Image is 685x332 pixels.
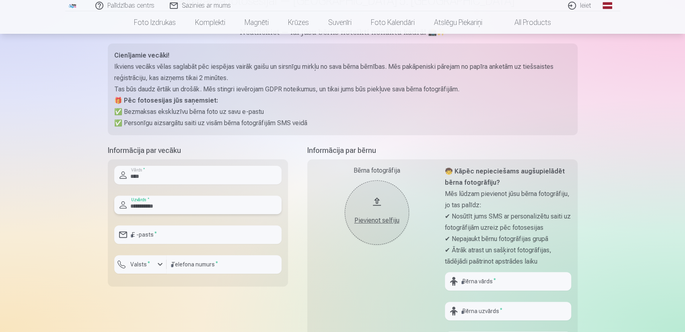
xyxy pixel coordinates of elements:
button: Pievienot selfiju [345,180,409,245]
p: ✔ Nosūtīt jums SMS ar personalizētu saiti uz fotogrāfijām uzreiz pēc fotosesijas [445,211,571,233]
h5: Informācija par bērnu [307,145,578,156]
strong: 🧒 Kāpēc nepieciešams augšupielādēt bērna fotogrāfiju? [445,167,565,186]
a: Suvenīri [319,11,361,34]
a: Krūzes [278,11,319,34]
a: Atslēgu piekariņi [424,11,492,34]
p: ✔ Nepajaukt bērnu fotogrāfijas grupā [445,233,571,245]
a: Foto kalendāri [361,11,424,34]
strong: 🎁 Pēc fotosesijas jūs saņemsiet: [114,97,218,104]
a: Komplekti [185,11,235,34]
strong: Cienījamie vecāki! [114,52,169,59]
div: Pievienot selfiju [353,216,401,225]
div: Bērna fotogrāfija [314,166,440,175]
img: /fa1 [68,3,77,8]
p: ✔ Ātrāk atrast un sašķirot fotogrāfijas, tādējādi paātrinot apstrādes laiku [445,245,571,267]
p: Tas būs daudz ērtāk un drošāk. Mēs stingri ievērojam GDPR noteikumus, un tikai jums būs piekļuve ... [114,84,571,95]
p: Ikviens vecāks vēlas saglabāt pēc iespējas vairāk gaišu un sirsnīgu mirkļu no sava bērna bērnības... [114,61,571,84]
p: Mēs lūdzam pievienot jūsu bērna fotogrāfiju, jo tas palīdz: [445,188,571,211]
button: Valsts* [114,255,167,274]
a: Magnēti [235,11,278,34]
label: Valsts [127,260,153,268]
p: ✅ Personīgu aizsargātu saiti uz visām bērna fotogrāfijām SMS veidā [114,118,571,129]
a: Foto izdrukas [124,11,185,34]
a: All products [492,11,561,34]
p: ✅ Bezmaksas ekskluzīvu bērna foto uz savu e-pastu [114,106,571,118]
h5: Informācija par vecāku [108,145,288,156]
